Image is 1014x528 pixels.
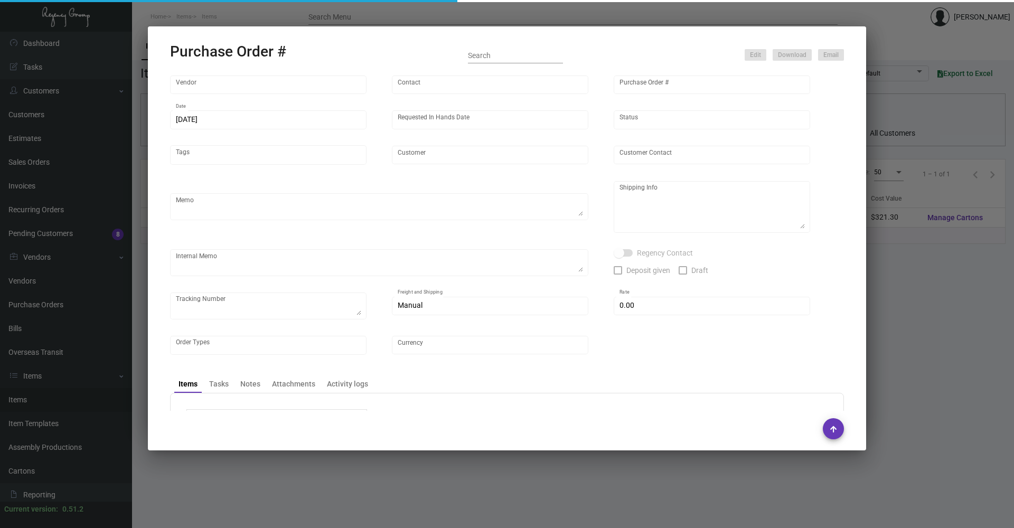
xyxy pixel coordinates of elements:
span: Email [823,51,839,60]
button: Download [773,49,812,61]
div: Attachments [272,379,315,390]
h3: Items (0) [775,409,828,425]
button: Edit [745,49,766,61]
button: Email [818,49,844,61]
span: Download [778,51,806,60]
div: 0.51.2 [62,504,83,515]
div: Notes [240,379,260,390]
div: Tasks [209,379,229,390]
span: Edit [750,51,761,60]
div: Current version: [4,504,58,515]
span: Manual [398,301,422,309]
span: Regency Contact [637,247,693,259]
span: Deposit given [626,264,670,277]
span: Draft [691,264,708,277]
div: Items [179,379,198,390]
h2: Purchase Order # [170,43,286,61]
div: Activity logs [327,379,368,390]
